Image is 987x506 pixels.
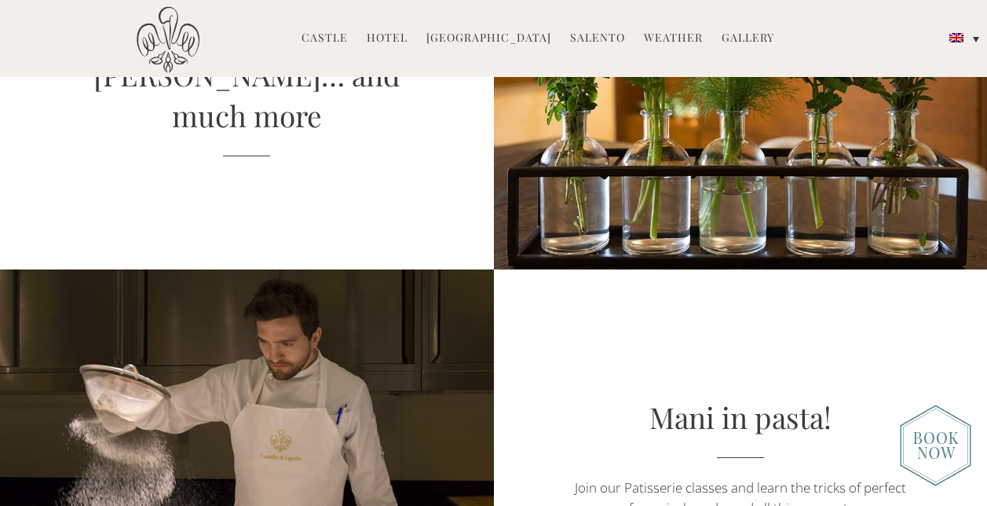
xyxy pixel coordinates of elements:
[722,30,774,48] a: Gallery
[949,33,963,42] img: English
[426,30,551,48] a: [GEOGRAPHIC_DATA]
[302,30,348,48] a: Castle
[570,30,625,48] a: Salento
[644,30,703,48] a: Weather
[649,398,832,436] a: Mani in pasta!
[367,30,408,48] a: Hotel
[900,405,971,486] img: new-booknow.png
[137,6,199,73] img: Castello di Ugento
